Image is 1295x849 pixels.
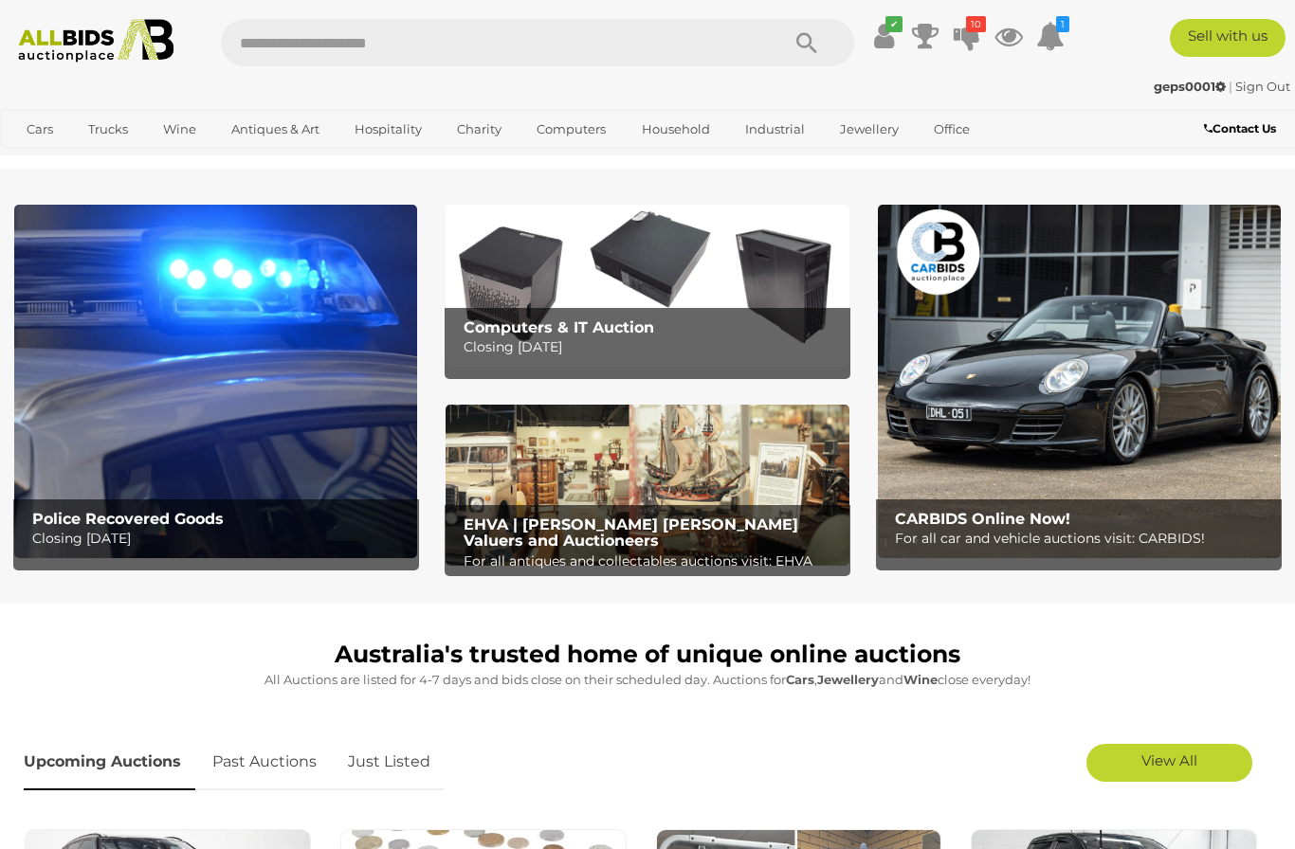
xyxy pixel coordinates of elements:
[1204,118,1281,139] a: Contact Us
[446,405,848,566] img: EHVA | Evans Hastings Valuers and Auctioneers
[464,318,654,336] b: Computers & IT Auction
[878,205,1281,558] img: CARBIDS Online Now!
[464,550,841,573] p: For all antiques and collectables auctions visit: EHVA
[524,114,618,145] a: Computers
[1086,744,1252,782] a: View All
[878,205,1281,558] a: CARBIDS Online Now! CARBIDS Online Now! For all car and vehicle auctions visit: CARBIDS!
[464,335,841,359] p: Closing [DATE]
[32,527,410,551] p: Closing [DATE]
[953,19,981,53] a: 10
[151,114,209,145] a: Wine
[786,672,814,687] strong: Cars
[1204,121,1276,135] b: Contact Us
[32,510,224,528] b: Police Recovered Goods
[629,114,722,145] a: Household
[817,672,879,687] strong: Jewellery
[869,19,898,53] a: ✔
[828,114,911,145] a: Jewellery
[342,114,434,145] a: Hospitality
[446,205,848,366] a: Computers & IT Auction Computers & IT Auction Closing [DATE]
[14,114,65,145] a: Cars
[1141,751,1197,769] span: View All
[759,19,854,66] button: Search
[1154,79,1229,94] a: geps0001
[1170,19,1286,57] a: Sell with us
[76,114,140,145] a: Trucks
[14,205,417,558] img: Police Recovered Goods
[921,114,982,145] a: Office
[219,114,332,145] a: Antiques & Art
[464,515,798,551] b: EHVA | [PERSON_NAME] [PERSON_NAME] Valuers and Auctioneers
[966,16,986,32] i: 10
[885,16,903,32] i: ✔
[1235,79,1290,94] a: Sign Out
[24,641,1271,668] h1: Australia's trusted home of unique online auctions
[1036,19,1065,53] a: 1
[14,145,78,176] a: Sports
[24,669,1271,691] p: All Auctions are listed for 4-7 days and bids close on their scheduled day. Auctions for , and cl...
[446,205,848,366] img: Computers & IT Auction
[445,114,514,145] a: Charity
[198,734,331,790] a: Past Auctions
[446,405,848,566] a: EHVA | Evans Hastings Valuers and Auctioneers EHVA | [PERSON_NAME] [PERSON_NAME] Valuers and Auct...
[1056,16,1069,32] i: 1
[9,19,182,63] img: Allbids.com.au
[334,734,445,790] a: Just Listed
[733,114,817,145] a: Industrial
[24,734,195,790] a: Upcoming Auctions
[14,205,417,558] a: Police Recovered Goods Police Recovered Goods Closing [DATE]
[895,527,1272,551] p: For all car and vehicle auctions visit: CARBIDS!
[88,145,247,176] a: [GEOGRAPHIC_DATA]
[895,510,1070,528] b: CARBIDS Online Now!
[903,672,938,687] strong: Wine
[1154,79,1226,94] strong: geps0001
[1229,79,1232,94] span: |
